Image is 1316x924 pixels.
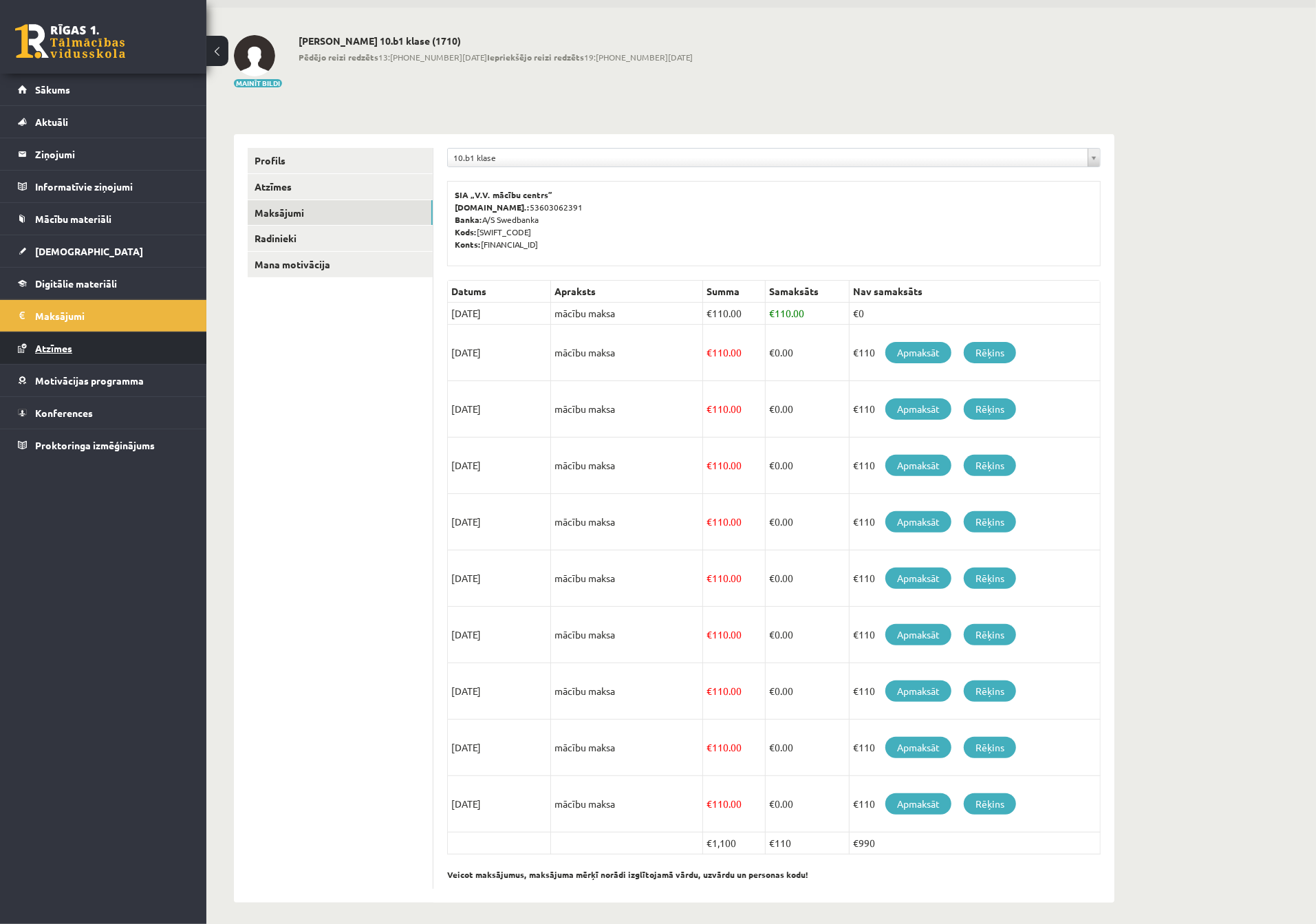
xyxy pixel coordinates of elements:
td: [DATE] [448,607,551,663]
a: Konferences [18,397,189,429]
a: Digitālie materiāli [18,268,189,299]
td: 110.00 [702,720,765,776]
td: mācību maksa [551,438,703,494]
span: € [769,572,775,584]
span: € [706,685,712,697]
td: 110.00 [702,550,765,607]
td: 0.00 [765,550,849,607]
a: Apmaksāt [885,793,951,815]
th: Datums [448,281,551,303]
td: mācību maksa [551,550,703,607]
span: Proktoringa izmēģinājums [35,439,155,451]
th: Samaksāts [765,281,849,303]
a: Ziņojumi [18,138,189,170]
span: € [769,628,775,641]
b: SIA „V.V. mācību centrs” [455,189,553,200]
span: Motivācijas programma [35,374,144,387]
span: Atzīmes [35,342,72,354]
a: Rēķins [964,793,1016,815]
span: € [769,402,775,415]
a: Proktoringa izmēģinājums [18,429,189,461]
th: Nav samaksāts [850,281,1101,303]
span: [DEMOGRAPHIC_DATA] [35,245,143,257]
td: 110.00 [702,438,765,494]
a: Rēķins [964,680,1016,702]
span: € [769,459,775,471]
td: mācību maksa [551,720,703,776]
a: Apmaksāt [885,737,951,758]
td: €990 [850,832,1101,855]
span: 13:[PHONE_NUMBER][DATE] 19:[PHONE_NUMBER][DATE] [299,51,693,63]
a: Informatīvie ziņojumi [18,171,189,202]
span: € [769,797,775,810]
button: Mainīt bildi [234,79,282,87]
th: Summa [702,281,765,303]
td: 0.00 [765,663,849,720]
h2: [PERSON_NAME] 10.b1 klase (1710) [299,35,693,47]
span: € [769,307,775,319]
a: Apmaksāt [885,455,951,476]
td: 110.00 [702,303,765,325]
td: 0.00 [765,325,849,381]
td: €0 [850,303,1101,325]
a: Atzīmes [248,174,433,200]
a: Apmaksāt [885,568,951,589]
td: €110 [850,494,1101,550]
a: Mācību materiāli [18,203,189,235]
span: € [706,459,712,471]
td: €110 [850,325,1101,381]
td: 0.00 [765,607,849,663]
span: € [706,797,712,810]
td: 110.00 [702,325,765,381]
a: Maksājumi [248,200,433,226]
a: [DEMOGRAPHIC_DATA] [18,235,189,267]
b: Banka: [455,214,482,225]
a: Motivācijas programma [18,365,189,396]
a: Rēķins [964,624,1016,645]
td: 110.00 [702,494,765,550]
a: Apmaksāt [885,624,951,645]
span: € [706,307,712,319]
td: mācību maksa [551,663,703,720]
td: €110 [850,438,1101,494]
a: Apmaksāt [885,342,951,363]
b: Konts: [455,239,481,250]
td: mācību maksa [551,776,703,832]
a: Aktuāli [18,106,189,138]
span: Aktuāli [35,116,68,128]
td: [DATE] [448,776,551,832]
td: €110 [850,720,1101,776]
td: 0.00 [765,776,849,832]
span: € [706,628,712,641]
td: 110.00 [702,663,765,720]
td: [DATE] [448,303,551,325]
td: €110 [850,550,1101,607]
a: Rīgas 1. Tālmācības vidusskola [15,24,125,58]
a: Rēķins [964,455,1016,476]
td: [DATE] [448,325,551,381]
a: 10.b1 klase [448,149,1100,166]
legend: Informatīvie ziņojumi [35,171,189,202]
a: Rēķins [964,511,1016,533]
a: Rēķins [964,342,1016,363]
td: [DATE] [448,720,551,776]
b: Iepriekšējo reizi redzēts [487,52,584,63]
td: €110 [765,832,849,855]
span: € [706,402,712,415]
td: 0.00 [765,720,849,776]
td: €1,100 [702,832,765,855]
a: Maksājumi [18,300,189,332]
td: 110.00 [702,381,765,438]
span: € [706,741,712,753]
td: [DATE] [448,438,551,494]
a: Atzīmes [18,332,189,364]
b: [DOMAIN_NAME].: [455,202,530,213]
span: Digitālie materiāli [35,277,117,290]
b: Kods: [455,226,477,237]
td: €110 [850,607,1101,663]
td: mācību maksa [551,303,703,325]
td: mācību maksa [551,381,703,438]
td: [DATE] [448,494,551,550]
td: 0.00 [765,381,849,438]
span: Sākums [35,83,70,96]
